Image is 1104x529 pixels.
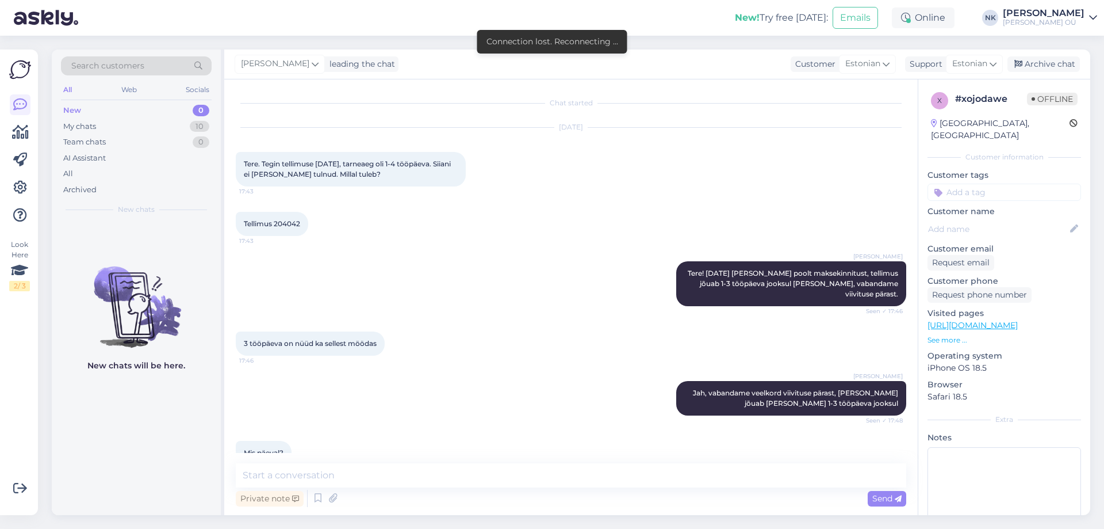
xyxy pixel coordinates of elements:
p: Customer email [927,243,1081,255]
span: Estonian [952,58,987,70]
div: My chats [63,121,96,132]
span: 3 tööpäeva on nüüd ka sellest möödas [244,339,377,348]
div: All [63,168,73,180]
span: 17:46 [239,356,282,365]
div: Customer [791,58,835,70]
p: Customer name [927,205,1081,218]
div: Extra [927,414,1081,425]
span: Tere. Tegin tellimuse [DATE], tarneaeg oli 1-4 tööpäeva. Siiani ei [PERSON_NAME] tulnud. Millal t... [244,159,453,178]
div: [GEOGRAPHIC_DATA], [GEOGRAPHIC_DATA] [931,117,1069,142]
div: Chat started [236,98,906,108]
div: All [61,82,74,97]
div: Archive chat [1007,56,1080,72]
p: Safari 18.5 [927,391,1081,403]
span: Jah, vabandame veelkord viivituse pärast, [PERSON_NAME] jõuab [PERSON_NAME] 1-3 tööpäeva jooksul [693,389,900,408]
button: Emails [833,7,878,29]
div: 0 [193,105,209,116]
div: 2 / 3 [9,281,30,291]
span: [PERSON_NAME] [853,372,903,380]
input: Add a tag [927,184,1081,201]
div: [PERSON_NAME] [1003,9,1084,18]
p: New chats will be here. [87,360,185,372]
div: Online [892,7,954,28]
p: Operating system [927,350,1081,362]
div: AI Assistant [63,153,106,164]
span: Seen ✓ 17:46 [860,307,903,315]
span: 17:43 [239,187,282,196]
p: Customer tags [927,169,1081,181]
input: Add name [928,223,1068,235]
img: Askly Logo [9,59,31,81]
span: Tellimus 204042 [244,219,300,228]
span: x [937,96,942,105]
p: Browser [927,379,1081,391]
span: 17:43 [239,237,282,245]
div: 10 [190,121,209,132]
div: [DATE] [236,122,906,132]
span: New chats [118,204,155,215]
div: Try free [DATE]: [735,11,828,25]
a: [PERSON_NAME][PERSON_NAME] OÜ [1003,9,1097,27]
span: Seen ✓ 17:48 [860,416,903,425]
div: Look Here [9,239,30,291]
span: Tere! [DATE] [PERSON_NAME] poolt maksekinnitust, tellimus jõuab 1-3 tööpäeva jooksul [PERSON_NAME... [688,269,900,298]
span: Mis päeval? [244,448,283,457]
span: Search customers [71,60,144,72]
a: [URL][DOMAIN_NAME] [927,320,1018,330]
div: [PERSON_NAME] OÜ [1003,18,1084,27]
img: No chats [52,246,221,349]
div: Request phone number [927,287,1032,303]
div: Connection lost. Reconnecting ... [486,36,618,48]
b: New! [735,12,760,23]
p: iPhone OS 18.5 [927,362,1081,374]
p: See more ... [927,335,1081,345]
div: # xojodawe [955,92,1027,106]
div: Request email [927,255,994,271]
div: leading the chat [325,58,395,70]
div: Archived [63,184,97,196]
div: NK [982,10,998,26]
p: Visited pages [927,307,1081,319]
div: Team chats [63,136,106,148]
span: Estonian [845,58,880,70]
div: Support [905,58,942,70]
p: Notes [927,432,1081,444]
span: [PERSON_NAME] [853,252,903,261]
span: [PERSON_NAME] [241,58,309,70]
div: Private note [236,491,304,507]
div: Socials [183,82,212,97]
p: Customer phone [927,275,1081,287]
div: Customer information [927,152,1081,162]
span: Offline [1027,93,1078,105]
div: Web [119,82,139,97]
div: New [63,105,81,116]
span: Send [872,493,902,504]
div: 0 [193,136,209,148]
